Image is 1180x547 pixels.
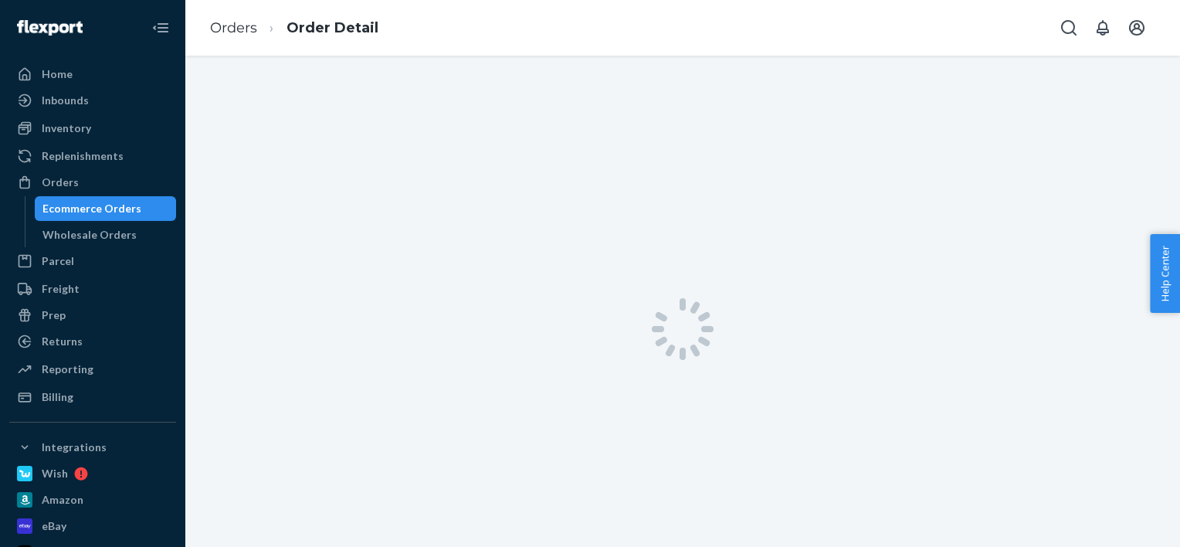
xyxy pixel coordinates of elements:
[42,389,73,405] div: Billing
[1150,234,1180,313] button: Help Center
[42,518,66,534] div: eBay
[9,62,176,87] a: Home
[42,492,83,508] div: Amazon
[42,121,91,136] div: Inventory
[42,175,79,190] div: Orders
[9,385,176,409] a: Billing
[9,488,176,512] a: Amazon
[42,253,74,269] div: Parcel
[17,20,83,36] img: Flexport logo
[9,170,176,195] a: Orders
[42,201,141,216] div: Ecommerce Orders
[42,307,66,323] div: Prep
[42,334,83,349] div: Returns
[42,440,107,455] div: Integrations
[9,116,176,141] a: Inventory
[1121,12,1152,43] button: Open account menu
[9,514,176,539] a: eBay
[42,93,89,108] div: Inbounds
[1087,12,1118,43] button: Open notifications
[9,88,176,113] a: Inbounds
[9,144,176,168] a: Replenishments
[42,66,73,82] div: Home
[42,281,80,297] div: Freight
[9,277,176,301] a: Freight
[198,5,391,51] ol: breadcrumbs
[9,461,176,486] a: Wish
[9,357,176,382] a: Reporting
[9,303,176,328] a: Prep
[287,19,378,36] a: Order Detail
[42,362,93,377] div: Reporting
[9,329,176,354] a: Returns
[9,249,176,273] a: Parcel
[1053,12,1084,43] button: Open Search Box
[145,12,176,43] button: Close Navigation
[42,227,137,243] div: Wholesale Orders
[9,435,176,460] button: Integrations
[42,466,68,481] div: Wish
[210,19,257,36] a: Orders
[35,196,177,221] a: Ecommerce Orders
[35,223,177,247] a: Wholesale Orders
[42,148,124,164] div: Replenishments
